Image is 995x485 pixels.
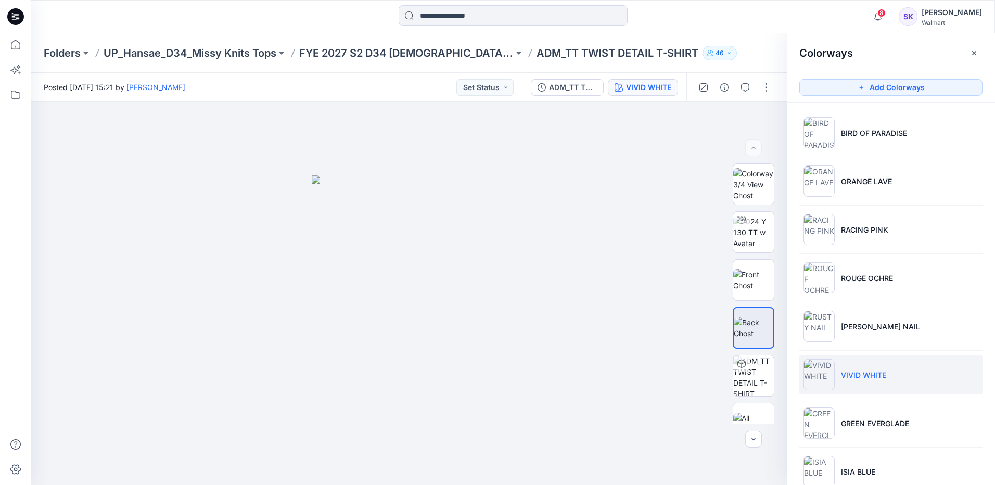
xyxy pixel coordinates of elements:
div: Walmart [922,19,982,27]
img: Colorway 3/4 View Ghost [733,168,774,201]
div: SK [899,7,917,26]
p: ISIA BLUE [841,466,875,477]
p: 46 [716,47,724,59]
a: Folders [44,46,81,60]
img: BIRD OF PARADISE [803,117,835,148]
img: RACING PINK [803,214,835,245]
a: FYE 2027 S2 D34 [DEMOGRAPHIC_DATA] Tops - Hansae [299,46,514,60]
div: VIVID WHITE [626,82,671,93]
button: VIVID WHITE [608,79,678,96]
img: ROUGE OCHRE [803,262,835,293]
p: RACING PINK [841,224,888,235]
a: UP_Hansae_D34_Missy Knits Tops [104,46,276,60]
p: ADM_TT TWIST DETAIL T-SHIRT [537,46,698,60]
img: VIVID WHITE [803,359,835,390]
h2: Colorways [799,47,853,59]
button: Add Colorways [799,79,983,96]
button: 46 [703,46,737,60]
p: BIRD OF PARADISE [841,127,907,138]
img: ADM_TT TWIST DETAIL T-SHIRT VIVID WHITE [733,355,774,396]
p: ROUGE OCHRE [841,273,893,284]
div: [PERSON_NAME] [922,6,982,19]
div: ADM_TT TWIST DETAIL T-SHIRT [549,82,597,93]
img: RUSTY NAIL [803,311,835,342]
img: ORANGE LAVE [803,165,835,197]
button: ADM_TT TWIST DETAIL T-SHIRT [531,79,604,96]
img: eyJhbGciOiJIUzI1NiIsImtpZCI6IjAiLCJzbHQiOiJzZXMiLCJ0eXAiOiJKV1QifQ.eyJkYXRhIjp7InR5cGUiOiJzdG9yYW... [312,175,506,485]
img: All colorways [733,413,774,435]
p: GREEN EVERGLADE [841,418,909,429]
img: 2024 Y 130 TT w Avatar [733,216,774,249]
img: GREEN EVERGLADE [803,407,835,439]
a: [PERSON_NAME] [126,83,185,92]
p: VIVID WHITE [841,369,886,380]
button: Details [716,79,733,96]
span: Posted [DATE] 15:21 by [44,82,185,93]
p: ORANGE LAVE [841,176,892,187]
span: 8 [877,9,886,17]
p: [PERSON_NAME] NAIL [841,321,920,332]
img: Front Ghost [733,269,774,291]
img: Back Ghost [734,317,773,339]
